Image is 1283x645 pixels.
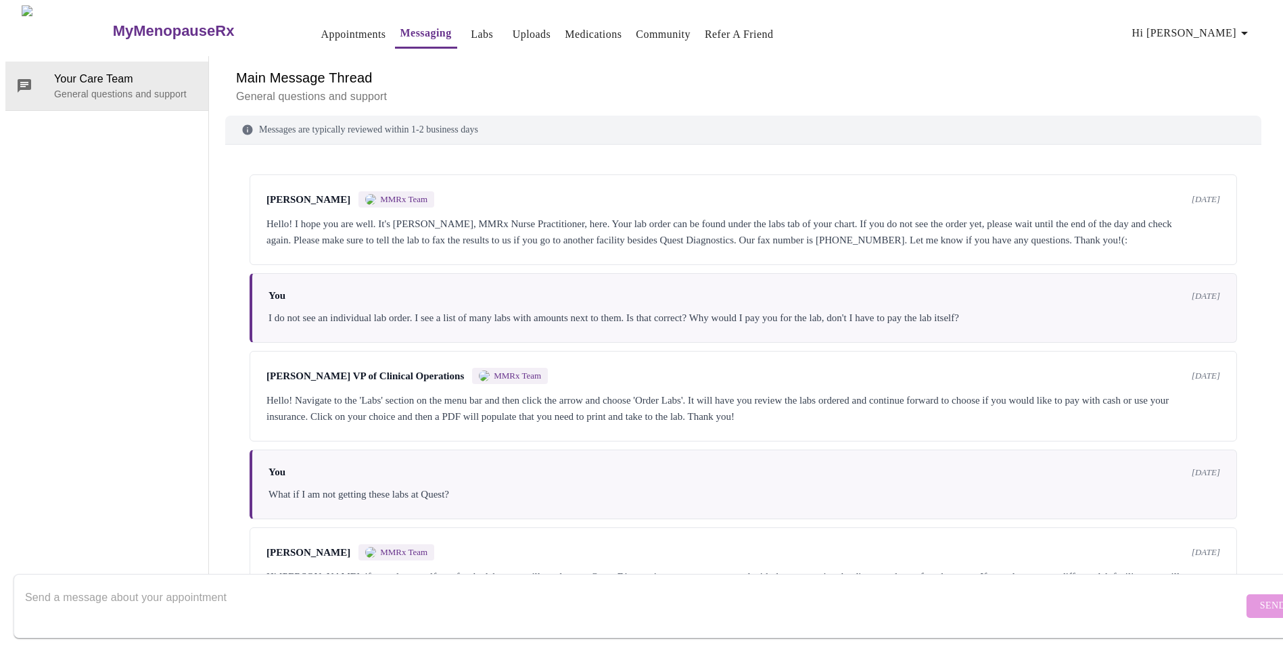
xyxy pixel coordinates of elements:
button: Community [630,21,696,48]
textarea: Send a message about your appointment [25,584,1243,627]
button: Refer a Friend [699,21,779,48]
span: Your Care Team [54,71,197,87]
span: [PERSON_NAME] [266,194,350,206]
button: Hi [PERSON_NAME] [1127,20,1258,47]
div: Hello! I hope you are well. It's [PERSON_NAME], MMRx Nurse Practitioner, here. Your lab order can... [266,216,1220,248]
a: Labs [471,25,493,44]
a: Medications [565,25,622,44]
h3: MyMenopauseRx [113,22,235,40]
span: [DATE] [1192,291,1220,302]
span: [PERSON_NAME] VP of Clinical Operations [266,371,464,382]
span: Hi [PERSON_NAME] [1132,24,1253,43]
a: Refer a Friend [705,25,774,44]
span: [DATE] [1192,194,1220,205]
button: Uploads [507,21,557,48]
p: General questions and support [54,87,197,101]
span: [PERSON_NAME] [266,547,350,558]
p: General questions and support [236,89,1251,105]
button: Messaging [395,20,457,49]
a: Uploads [513,25,551,44]
img: MyMenopauseRx Logo [22,5,111,56]
span: MMRx Team [380,547,427,558]
a: Appointments [321,25,386,44]
img: MMRX [479,371,490,381]
a: Community [636,25,691,44]
button: Labs [461,21,504,48]
span: You [269,290,285,302]
span: MMRx Team [380,194,427,205]
img: MMRX [365,194,376,205]
div: What if I am not getting these labs at Quest? [269,486,1220,502]
span: You [269,467,285,478]
a: Messaging [400,24,452,43]
button: Medications [559,21,627,48]
button: Appointments [315,21,391,48]
h6: Main Message Thread [236,67,1251,89]
div: Messages are typically reviewed within 1-2 business days [225,116,1261,145]
a: MyMenopauseRx [111,7,288,55]
span: [DATE] [1192,467,1220,478]
img: MMRX [365,547,376,558]
span: [DATE] [1192,371,1220,381]
div: I do not see an individual lab order. I see a list of many labs with amounts next to them. Is tha... [269,310,1220,326]
span: MMRx Team [494,371,541,381]
div: Hello! Navigate to the 'Labs' section on the menu bar and then click the arrow and choose 'Order ... [266,392,1220,425]
div: Your Care TeamGeneral questions and support [5,62,208,110]
span: [DATE] [1192,547,1220,558]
